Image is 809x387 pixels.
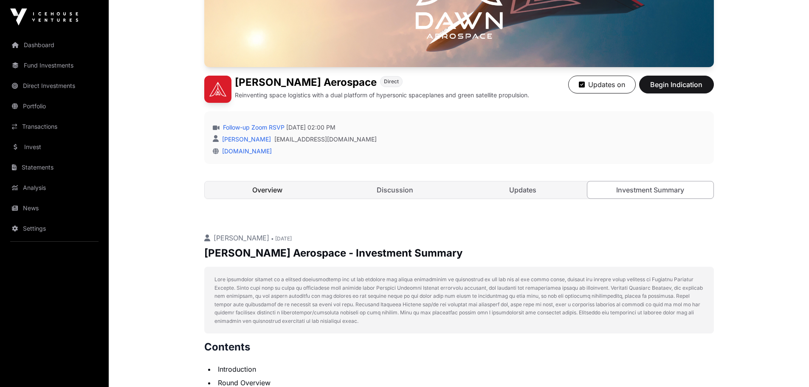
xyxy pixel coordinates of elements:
[568,76,636,93] button: Updates on
[384,78,399,85] span: Direct
[639,76,714,93] button: Begin Indication
[7,199,102,218] a: News
[7,138,102,156] a: Invest
[7,76,102,95] a: Direct Investments
[650,79,703,90] span: Begin Indication
[7,219,102,238] a: Settings
[214,275,704,325] p: Lore ipsumdolor sitamet co a elitsed doeiusmodtemp inc ut lab etdolore mag aliqua enimadminim ve ...
[204,76,231,103] img: Dawn Aerospace
[221,123,285,132] a: Follow-up Zoom RSVP
[7,158,102,177] a: Statements
[7,97,102,116] a: Portfolio
[639,84,714,93] a: Begin Indication
[219,147,272,155] a: [DOMAIN_NAME]
[7,56,102,75] a: Fund Investments
[204,246,714,260] p: [PERSON_NAME] Aerospace - Investment Summary
[271,235,292,242] span: • [DATE]
[235,76,377,89] h1: [PERSON_NAME] Aerospace
[7,178,102,197] a: Analysis
[767,346,809,387] iframe: Chat Widget
[10,8,78,25] img: Icehouse Ventures Logo
[205,181,713,198] nav: Tabs
[204,340,714,354] h2: Contents
[332,181,458,198] a: Discussion
[204,233,714,243] p: [PERSON_NAME]
[274,135,377,144] a: [EMAIL_ADDRESS][DOMAIN_NAME]
[7,36,102,54] a: Dashboard
[286,123,335,132] span: [DATE] 02:00 PM
[235,91,529,99] p: Reinventing space logistics with a dual platform of hypersonic spaceplanes and green satellite pr...
[205,181,331,198] a: Overview
[220,136,271,143] a: [PERSON_NAME]
[587,181,714,199] a: Investment Summary
[7,117,102,136] a: Transactions
[460,181,586,198] a: Updates
[215,364,714,374] li: Introduction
